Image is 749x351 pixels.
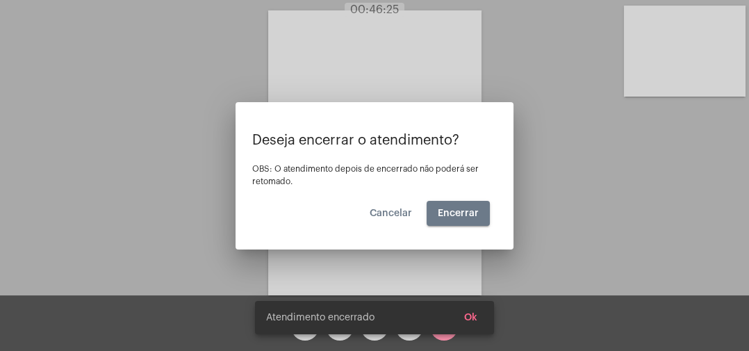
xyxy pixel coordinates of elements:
[350,4,399,15] span: 00:46:25
[359,201,423,226] button: Cancelar
[252,165,479,186] span: OBS: O atendimento depois de encerrado não poderá ser retomado.
[370,209,412,218] span: Cancelar
[252,133,497,148] p: Deseja encerrar o atendimento?
[427,201,490,226] button: Encerrar
[266,311,374,325] span: Atendimento encerrado
[464,313,477,323] span: Ok
[438,209,479,218] span: Encerrar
